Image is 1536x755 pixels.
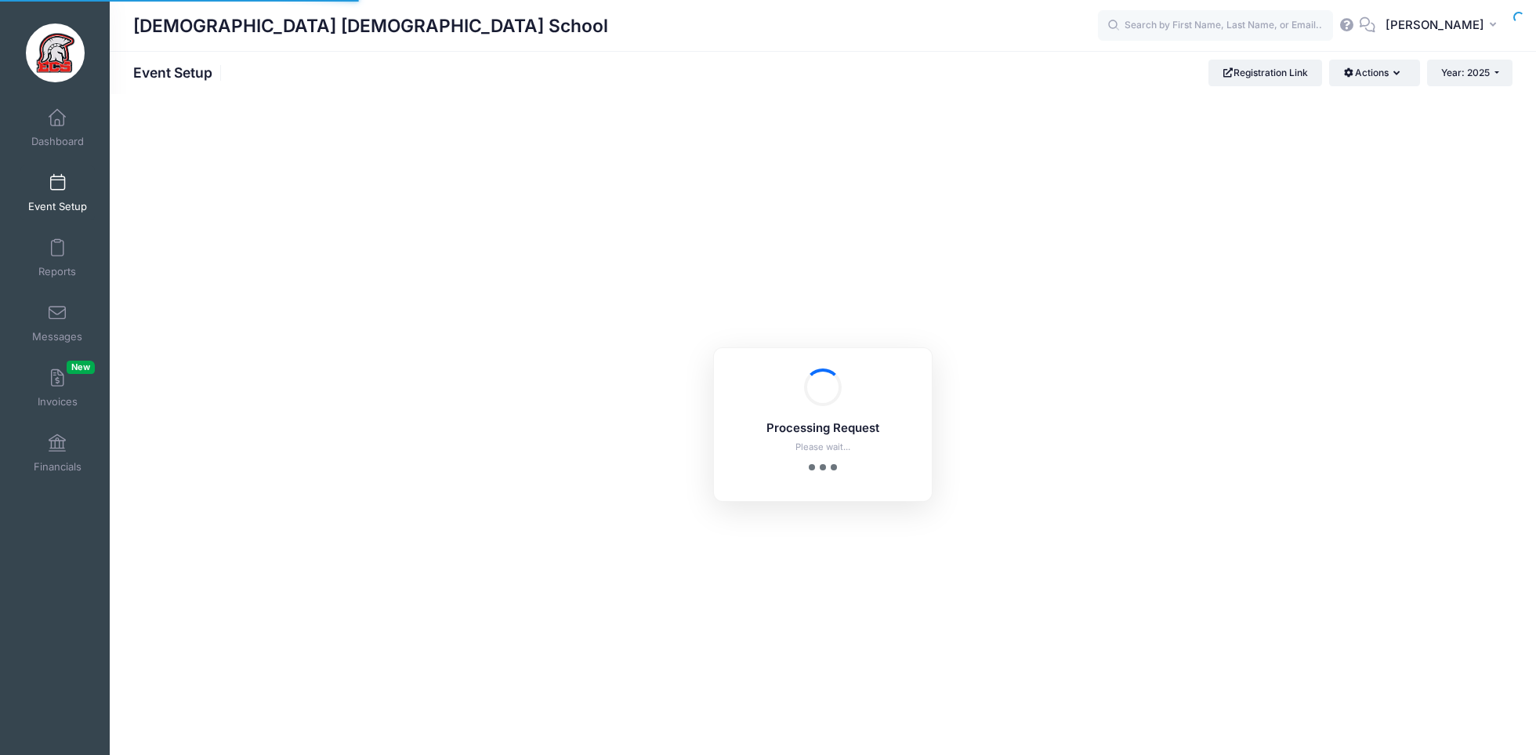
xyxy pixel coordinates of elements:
h1: Event Setup [133,64,226,81]
button: Year: 2025 [1427,60,1512,86]
h5: Processing Request [734,422,911,436]
a: Financials [20,426,95,481]
span: [PERSON_NAME] [1386,16,1484,34]
a: Reports [20,230,95,285]
input: Search by First Name, Last Name, or Email... [1098,10,1333,42]
span: New [67,361,95,374]
span: Year: 2025 [1441,67,1490,78]
button: Actions [1329,60,1419,86]
span: Reports [38,265,76,278]
span: Messages [32,330,82,343]
a: Dashboard [20,100,95,155]
a: Messages [20,296,95,350]
a: InvoicesNew [20,361,95,416]
img: Evangelical Christian School [26,24,85,82]
a: Event Setup [20,165,95,220]
button: [PERSON_NAME] [1375,8,1512,44]
a: Registration Link [1208,60,1322,86]
p: Please wait... [734,441,911,454]
span: Dashboard [31,135,84,148]
span: Event Setup [28,200,87,213]
span: Invoices [38,395,78,408]
span: Financials [34,460,82,474]
h1: [DEMOGRAPHIC_DATA] [DEMOGRAPHIC_DATA] School [133,8,608,44]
